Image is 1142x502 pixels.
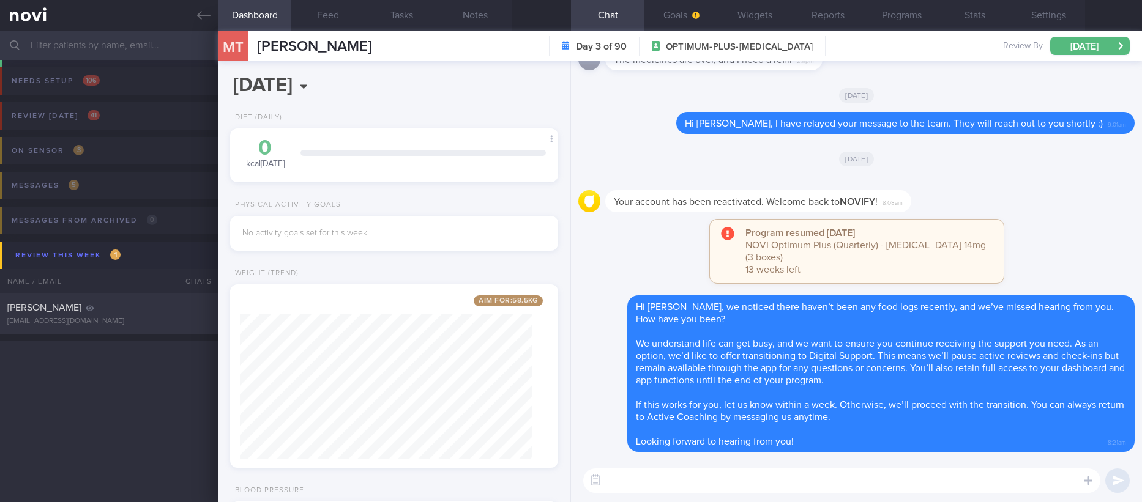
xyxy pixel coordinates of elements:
span: 0 [147,215,157,225]
span: OPTIMUM-PLUS-[MEDICAL_DATA] [666,41,813,53]
span: Review By [1003,41,1043,52]
span: [PERSON_NAME] [258,39,371,54]
div: Messages [9,177,82,194]
span: [PERSON_NAME] [7,303,81,312]
span: Hi [PERSON_NAME], we noticed there haven’t been any food logs recently, and we’ve missed hearing ... [636,302,1114,324]
strong: Program resumed [DATE] [745,228,855,238]
span: 1 [110,249,121,260]
span: NOVI Optimum Plus (Quarterly) - [MEDICAL_DATA] 14mg (3 boxes) [745,240,986,262]
span: 8:08am [883,196,903,207]
strong: Day 3 of 90 [576,40,627,53]
strong: NOVIFY [840,197,875,207]
span: [DATE] [839,88,874,103]
div: [EMAIL_ADDRESS][DOMAIN_NAME] [7,317,211,326]
span: 106 [83,75,100,86]
span: Looking forward to hearing from you! [636,437,794,446]
span: 41 [88,110,100,120]
span: 8:21am [1108,435,1126,447]
div: MT [211,23,256,70]
div: Physical Activity Goals [230,201,341,210]
div: On sensor [9,142,87,159]
span: 3 [73,145,84,155]
div: Blood Pressure [230,486,304,495]
div: Review this week [12,247,124,264]
div: Needs setup [9,73,103,89]
div: No activity goals set for this week [242,228,546,239]
span: [DATE] [839,152,874,166]
div: Diet (Daily) [230,113,282,122]
div: Messages from Archived [9,212,160,229]
div: Review [DATE] [9,108,103,124]
span: If this works for you, let us know within a week. Otherwise, we’ll proceed with the transition. Y... [636,400,1124,422]
span: Hi [PERSON_NAME], I have relayed your message to the team. They will reach out to you shortly :) [685,119,1103,128]
span: Aim for: 58.5 kg [474,295,543,306]
span: 5 [69,180,79,190]
span: 13 weeks left [745,265,801,275]
div: kcal [DATE] [242,138,288,170]
div: Weight (Trend) [230,269,299,278]
span: 9:01am [1108,117,1126,129]
div: 0 [242,138,288,159]
button: [DATE] [1050,37,1130,55]
div: Chats [169,269,218,293]
span: Your account has been reactivated. Welcome back to ! [614,197,878,207]
span: We understand life can get busy, and we want to ensure you continue receiving the support you nee... [636,339,1125,385]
